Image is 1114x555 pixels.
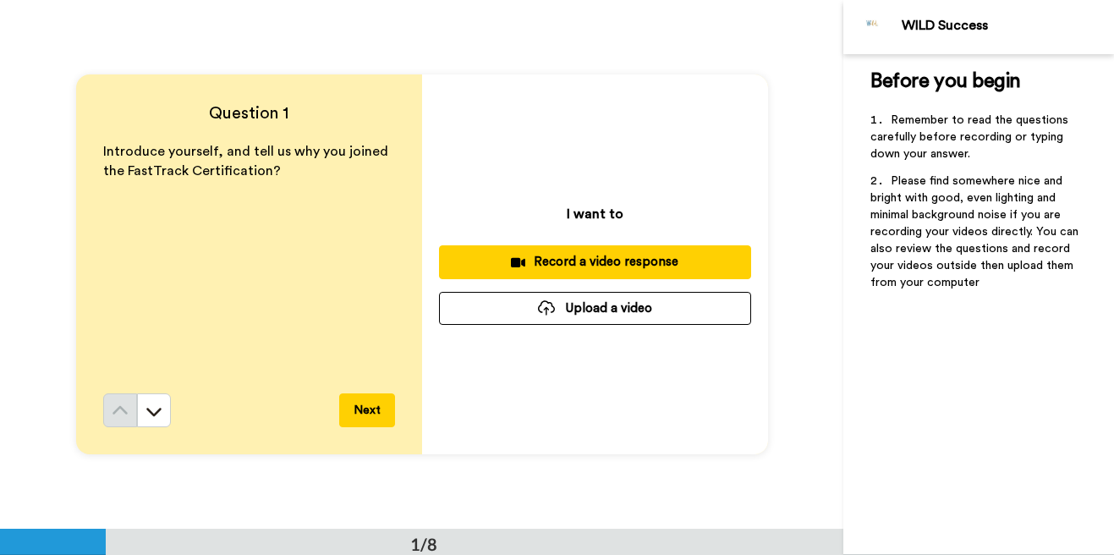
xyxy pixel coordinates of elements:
img: Profile Image [853,7,893,47]
button: Record a video response [439,245,751,278]
span: Please find somewhere nice and bright with good, even lighting and minimal background noise if yo... [870,175,1082,288]
span: Introduce yourself, and tell us why you joined the FastTrack Certification? [103,145,392,178]
div: WILD Success [902,18,1113,34]
span: Remember to read the questions carefully before recording or typing down your answer. [870,114,1072,160]
h4: Question 1 [103,102,395,125]
button: Upload a video [439,292,751,325]
span: Before you begin [870,71,1020,91]
div: Record a video response [453,253,738,271]
p: I want to [567,204,623,224]
button: Next [339,393,395,427]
